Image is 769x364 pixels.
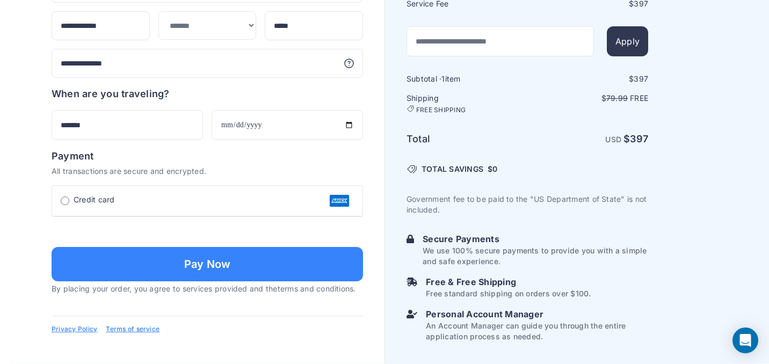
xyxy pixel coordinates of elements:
[441,74,445,83] span: 1
[407,132,526,147] h6: Total
[106,325,159,333] a: Terms of service
[488,164,498,174] span: $
[492,164,497,173] span: 0
[52,86,170,101] h6: When are you traveling?
[423,245,648,267] p: We use 100% secure payments to provide you with a simple and safe experience.
[52,247,363,281] button: Pay Now
[344,58,354,69] svg: More information
[52,166,363,177] p: All transactions are secure and encrypted.
[606,93,628,103] span: 79.99
[74,194,115,205] span: Credit card
[426,308,648,321] h6: Personal Account Manager
[52,283,363,294] p: By placing your order, you agree to services provided and the .
[732,327,758,353] div: Open Intercom Messenger
[329,194,350,207] img: American Express
[423,232,648,245] h6: Secure Payments
[630,93,648,103] span: Free
[407,74,526,84] h6: Subtotal · item
[407,93,526,114] h6: Shipping
[426,321,648,342] p: An Account Manager can guide you through the entire application process as needed.
[605,135,621,144] span: USD
[52,325,97,333] a: Privacy Policy
[52,149,363,164] h6: Payment
[416,106,466,114] span: FREE SHIPPING
[623,133,648,144] strong: $
[278,284,354,293] a: terms and conditions
[528,93,648,104] p: $
[407,194,648,215] p: Government fee to be paid to the "US Department of State" is not included.
[426,275,591,288] h6: Free & Free Shipping
[630,133,648,144] span: 397
[426,288,591,299] p: Free standard shipping on orders over $100.
[634,74,648,83] span: 397
[422,164,483,174] span: TOTAL SAVINGS
[607,26,648,56] button: Apply
[528,74,648,84] div: $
